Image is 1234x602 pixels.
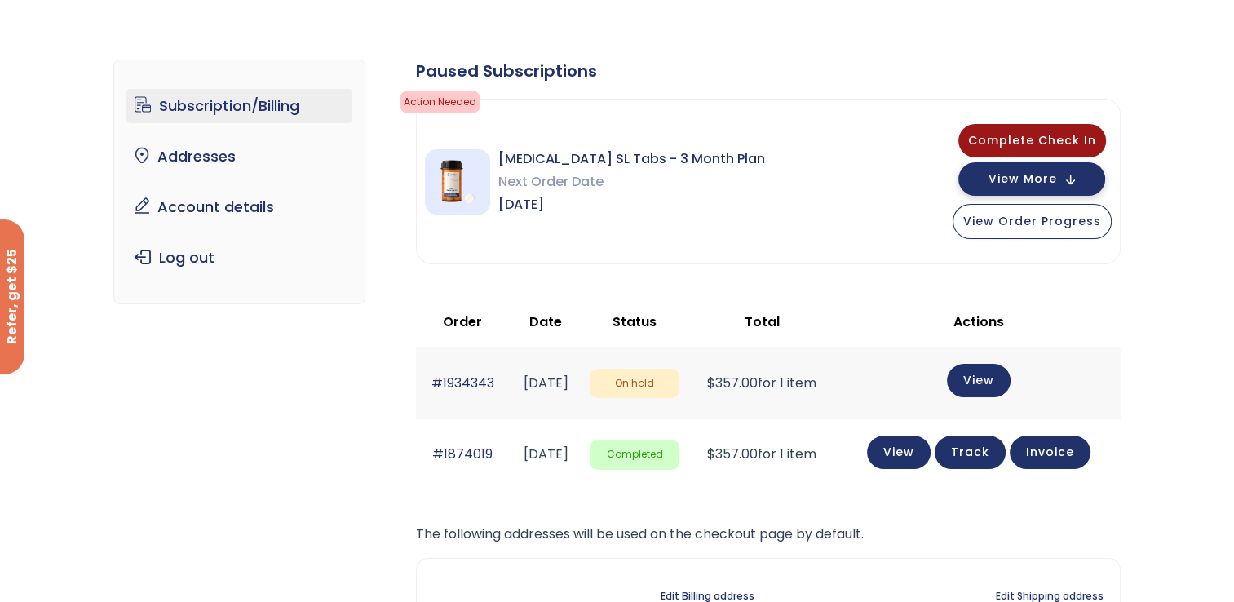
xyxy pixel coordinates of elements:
[688,347,837,418] td: for 1 item
[953,204,1112,239] button: View Order Progress
[688,419,837,490] td: for 1 item
[1010,436,1090,469] a: Invoice
[498,148,765,170] span: [MEDICAL_DATA] SL Tabs - 3 Month Plan
[707,445,758,463] span: 357.00
[590,440,679,470] span: Completed
[498,193,765,216] span: [DATE]
[613,312,657,331] span: Status
[126,139,352,174] a: Addresses
[443,312,482,331] span: Order
[958,162,1105,196] button: View More
[400,91,480,113] span: Action Needed
[126,241,352,275] a: Log out
[126,89,352,123] a: Subscription/Billing
[498,170,765,193] span: Next Order Date
[935,436,1006,469] a: Track
[744,312,779,331] span: Total
[416,523,1121,546] p: The following addresses will be used on the checkout page by default.
[432,445,493,463] a: #1874019
[590,369,679,399] span: On hold
[524,445,568,463] time: [DATE]
[968,132,1096,148] span: Complete Check In
[416,60,1121,82] div: Paused Subscriptions
[953,312,1004,331] span: Actions
[524,374,568,392] time: [DATE]
[529,312,562,331] span: Date
[958,124,1106,157] button: Complete Check In
[707,374,758,392] span: 357.00
[963,213,1101,229] span: View Order Progress
[867,436,931,469] a: View
[947,364,1011,397] a: View
[431,374,494,392] a: #1934343
[707,445,715,463] span: $
[113,60,365,304] nav: Account pages
[425,149,490,215] img: Sermorelin SL Tabs - 3 Month Plan
[989,174,1057,184] span: View More
[126,190,352,224] a: Account details
[707,374,715,392] span: $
